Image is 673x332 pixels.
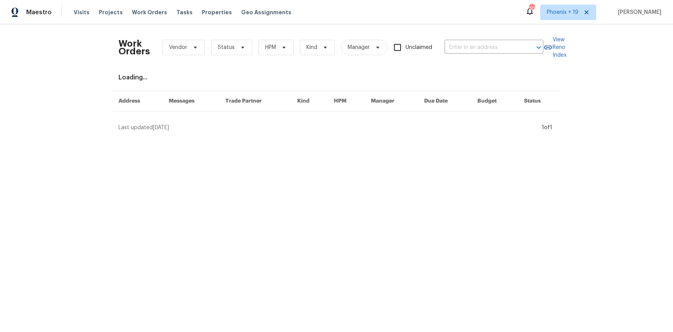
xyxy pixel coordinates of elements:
span: Phoenix + 19 [547,8,578,16]
th: Manager [365,91,418,111]
input: Enter in an address [445,42,522,54]
span: Geo Assignments [241,8,291,16]
span: Maestro [26,8,52,16]
span: Kind [306,44,317,51]
th: HPM [328,91,365,111]
span: [DATE] [153,125,169,130]
th: Kind [291,91,328,111]
span: Tasks [176,10,193,15]
a: View Reno Index [543,36,566,59]
span: Properties [202,8,232,16]
span: Unclaimed [406,44,432,52]
span: Visits [74,8,90,16]
h2: Work Orders [118,40,150,55]
div: 1 of 1 [542,124,552,131]
span: Vendor [169,44,187,51]
span: Status [218,44,235,51]
th: Due Date [418,91,471,111]
th: Budget [471,91,518,111]
th: Address [112,91,162,111]
th: Trade Partner [219,91,291,111]
span: HPM [265,44,276,51]
span: Work Orders [132,8,167,16]
div: 304 [529,5,534,12]
div: Last updated [118,124,539,131]
div: Loading... [118,74,555,81]
span: Projects [99,8,123,16]
button: Open [533,42,544,53]
th: Status [518,91,561,111]
span: [PERSON_NAME] [615,8,661,16]
span: Manager [348,44,370,51]
th: Messages [162,91,219,111]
